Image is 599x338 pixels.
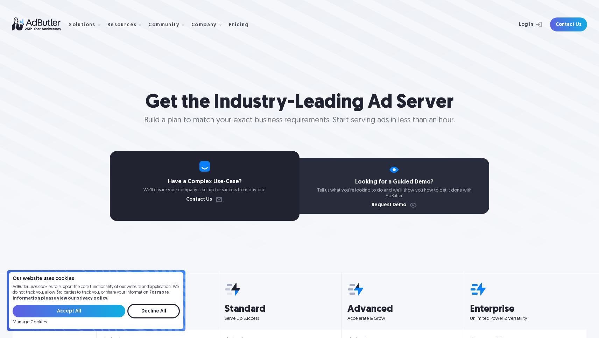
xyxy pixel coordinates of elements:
a: Pricing [229,21,255,28]
h3: Advanced [347,304,458,314]
p: Serve Up Success [225,316,336,322]
p: We’ll ensure your company is set up for success from day one. [110,187,299,193]
a: Request Demo [372,203,417,208]
p: Tell us what you're looking to do and we'll show you how to get it done with AdButler. [299,188,489,199]
div: Community [148,23,179,28]
input: Accept All [13,305,125,317]
h4: Our website uses cookies [13,276,180,281]
h3: Standard [225,304,336,314]
p: AdButler uses cookies to support the core functionality of our website and application. We do not... [13,284,180,302]
div: Company [191,14,227,36]
div: Resources [107,14,147,36]
div: Resources [107,23,137,28]
a: Log In [500,17,546,31]
div: Solutions [69,23,96,28]
a: Contact Us [550,17,587,31]
div: Pricing [229,23,249,28]
input: Decline All [127,304,180,318]
div: Company [191,23,217,28]
h4: Looking for a Guided Demo? [299,179,489,185]
p: Accelerate & Grow [347,316,458,322]
h3: Enterprise [470,304,581,314]
h4: Have a Complex Use-Case? [110,179,299,185]
div: Solutions [69,14,106,36]
a: Manage Cookies [13,320,47,325]
a: Contact Us [186,197,223,202]
div: Community [148,14,190,36]
p: Unlimited Power & Versatility [470,316,581,322]
form: Email Form [13,304,180,325]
